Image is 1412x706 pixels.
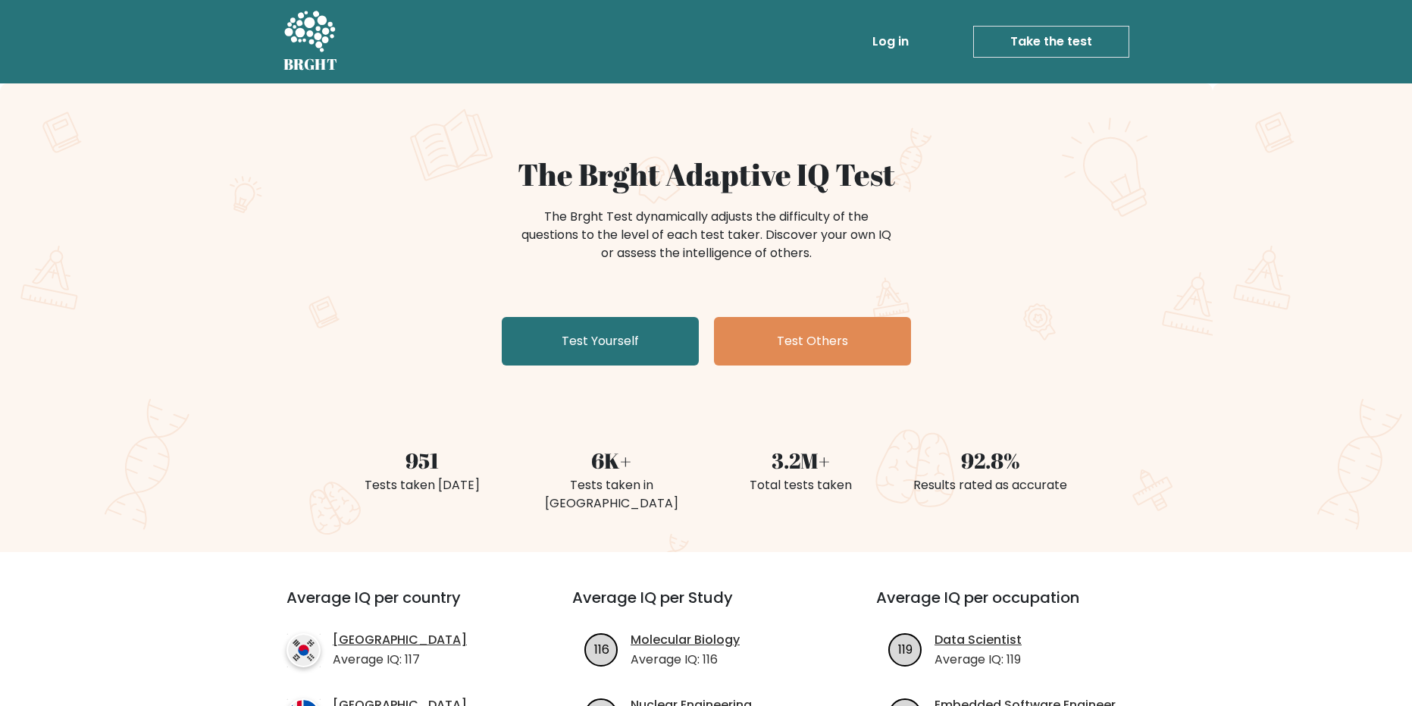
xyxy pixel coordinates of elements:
text: 116 [594,640,609,657]
a: Molecular Biology [631,631,740,649]
a: Test Others [714,317,911,366]
h1: The Brght Adaptive IQ Test [337,156,1076,193]
div: 6K+ [526,444,697,476]
a: [GEOGRAPHIC_DATA] [333,631,467,649]
h3: Average IQ per occupation [876,588,1144,625]
div: The Brght Test dynamically adjusts the difficulty of the questions to the level of each test take... [517,208,896,262]
div: Results rated as accurate [905,476,1076,494]
div: Tests taken in [GEOGRAPHIC_DATA] [526,476,697,513]
div: 3.2M+ [715,444,887,476]
p: Average IQ: 119 [935,651,1022,669]
a: Log in [866,27,915,57]
div: 951 [337,444,508,476]
h5: BRGHT [283,55,338,74]
div: Total tests taken [715,476,887,494]
a: BRGHT [283,6,338,77]
div: 92.8% [905,444,1076,476]
text: 119 [898,640,913,657]
p: Average IQ: 116 [631,651,740,669]
h3: Average IQ per Study [572,588,840,625]
a: Take the test [973,26,1129,58]
a: Data Scientist [935,631,1022,649]
img: country [286,633,321,667]
h3: Average IQ per country [286,588,518,625]
a: Test Yourself [502,317,699,366]
p: Average IQ: 117 [333,651,467,669]
div: Tests taken [DATE] [337,476,508,494]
